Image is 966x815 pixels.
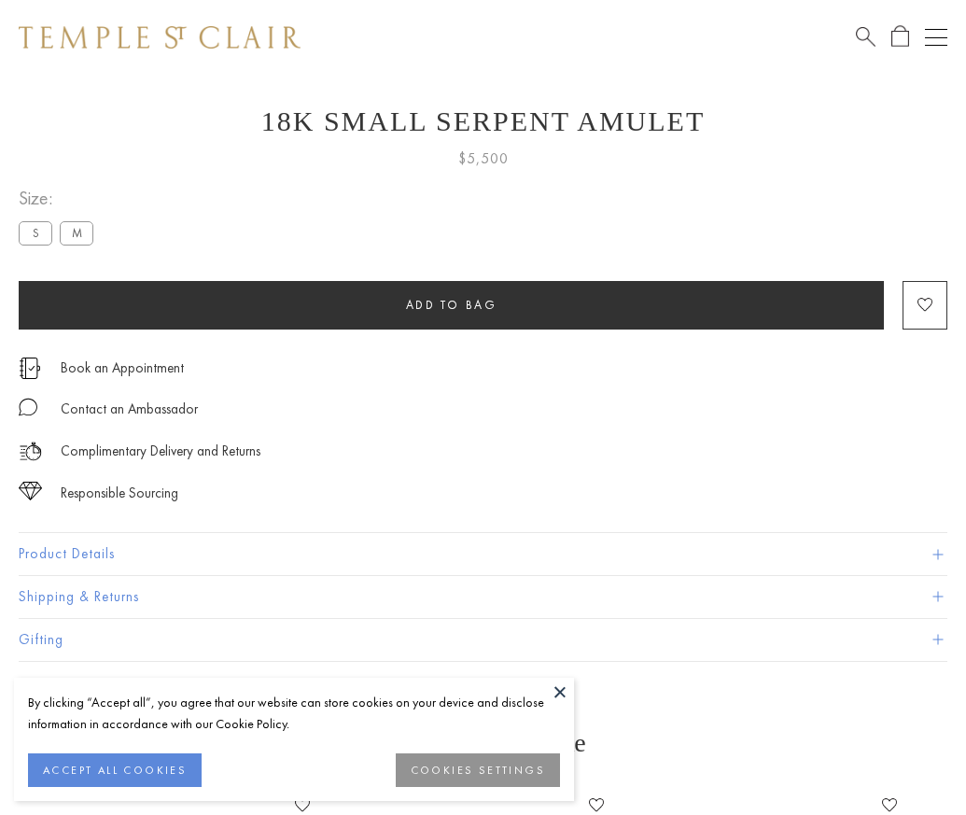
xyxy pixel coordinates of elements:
[19,576,947,618] button: Shipping & Returns
[19,26,301,49] img: Temple St. Clair
[925,26,947,49] button: Open navigation
[28,753,202,787] button: ACCEPT ALL COOKIES
[19,183,101,214] span: Size:
[19,281,884,330] button: Add to bag
[396,753,560,787] button: COOKIES SETTINGS
[61,358,184,378] a: Book an Appointment
[458,147,509,171] span: $5,500
[61,398,198,421] div: Contact an Ambassador
[19,619,947,661] button: Gifting
[19,398,37,416] img: MessageIcon-01_2.svg
[19,358,41,379] img: icon_appointment.svg
[19,482,42,500] img: icon_sourcing.svg
[856,25,875,49] a: Search
[28,692,560,735] div: By clicking “Accept all”, you agree that our website can store cookies on your device and disclos...
[61,440,260,463] p: Complimentary Delivery and Returns
[19,105,947,137] h1: 18K Small Serpent Amulet
[61,482,178,505] div: Responsible Sourcing
[19,440,42,463] img: icon_delivery.svg
[406,297,497,313] span: Add to bag
[19,533,947,575] button: Product Details
[891,25,909,49] a: Open Shopping Bag
[60,221,93,245] label: M
[19,221,52,245] label: S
